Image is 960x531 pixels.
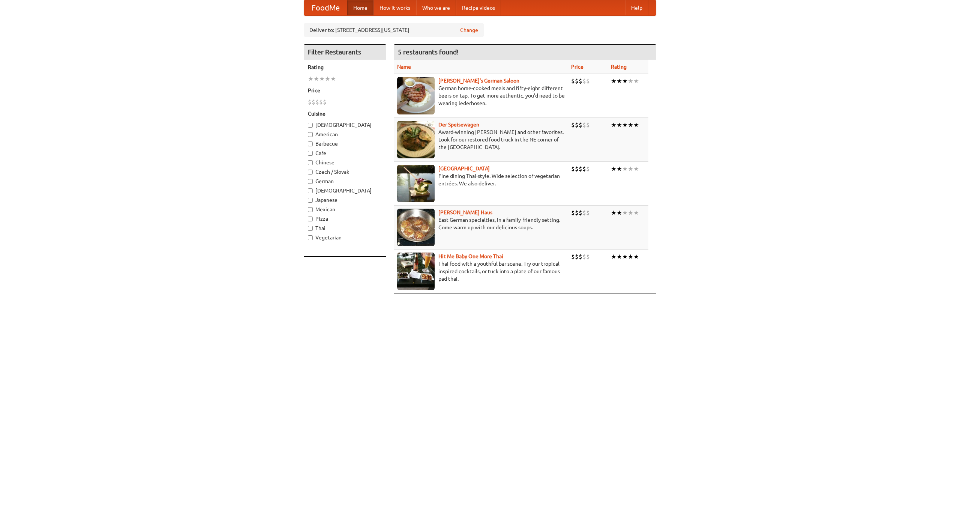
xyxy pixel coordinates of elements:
li: ★ [633,209,639,217]
li: ★ [611,209,616,217]
li: ★ [616,253,622,261]
li: $ [579,77,582,85]
li: ★ [628,121,633,129]
li: ★ [633,253,639,261]
label: [DEMOGRAPHIC_DATA] [308,121,382,129]
li: $ [582,209,586,217]
a: Name [397,64,411,70]
label: Mexican [308,206,382,213]
p: Award-winning [PERSON_NAME] and other favorites. Look for our restored food truck in the NE corne... [397,128,565,151]
li: ★ [313,75,319,83]
li: $ [579,165,582,173]
p: Thai food with a youthful bar scene. Try our tropical inspired cocktails, or tuck into a plate of... [397,260,565,283]
h5: Cuisine [308,110,382,117]
li: $ [308,98,312,106]
li: $ [582,165,586,173]
label: Cafe [308,149,382,157]
label: Thai [308,224,382,232]
li: ★ [616,121,622,129]
li: $ [571,165,575,173]
img: kohlhaus.jpg [397,209,435,246]
input: Thai [308,226,313,231]
li: ★ [633,77,639,85]
a: Change [460,26,478,34]
label: [DEMOGRAPHIC_DATA] [308,187,382,194]
li: $ [571,121,575,129]
label: Barbecue [308,140,382,147]
li: ★ [622,209,628,217]
img: satay.jpg [397,165,435,202]
p: East German specialties, in a family-friendly setting. Come warm up with our delicious soups. [397,216,565,231]
li: ★ [628,209,633,217]
li: ★ [622,77,628,85]
li: $ [582,121,586,129]
img: esthers.jpg [397,77,435,114]
li: $ [586,253,590,261]
li: $ [571,209,575,217]
a: Recipe videos [456,0,501,15]
a: Hit Me Baby One More Thai [438,253,503,259]
li: ★ [628,253,633,261]
input: Pizza [308,217,313,221]
li: $ [575,121,579,129]
label: Japanese [308,196,382,204]
li: $ [579,209,582,217]
li: $ [575,77,579,85]
li: ★ [611,121,616,129]
li: $ [586,77,590,85]
a: Price [571,64,583,70]
a: Der Speisewagen [438,122,479,128]
li: ★ [611,253,616,261]
li: ★ [325,75,330,83]
li: ★ [616,209,622,217]
a: [PERSON_NAME] Haus [438,209,492,215]
label: American [308,131,382,138]
a: Rating [611,64,627,70]
li: ★ [622,121,628,129]
input: Mexican [308,207,313,212]
label: Vegetarian [308,234,382,241]
li: ★ [633,121,639,129]
li: ★ [622,165,628,173]
li: $ [312,98,315,106]
h4: Filter Restaurants [304,45,386,60]
a: [GEOGRAPHIC_DATA] [438,165,490,171]
input: German [308,179,313,184]
label: Chinese [308,159,382,166]
img: babythai.jpg [397,253,435,290]
img: speisewagen.jpg [397,121,435,158]
input: Japanese [308,198,313,203]
li: ★ [628,165,633,173]
a: How it works [373,0,416,15]
input: [DEMOGRAPHIC_DATA] [308,123,313,128]
input: [DEMOGRAPHIC_DATA] [308,188,313,193]
a: Who we are [416,0,456,15]
li: $ [575,253,579,261]
h5: Rating [308,63,382,71]
li: ★ [628,77,633,85]
input: Chinese [308,160,313,165]
li: ★ [633,165,639,173]
p: Fine dining Thai-style. Wide selection of vegetarian entrées. We also deliver. [397,172,565,187]
li: ★ [319,75,325,83]
ng-pluralize: 5 restaurants found! [398,48,459,56]
h5: Price [308,87,382,94]
li: ★ [308,75,313,83]
input: Vegetarian [308,235,313,240]
input: Cafe [308,151,313,156]
li: $ [586,209,590,217]
label: Pizza [308,215,382,223]
input: Czech / Slovak [308,170,313,174]
li: $ [571,253,575,261]
li: $ [315,98,319,106]
li: $ [586,165,590,173]
label: German [308,178,382,185]
input: American [308,132,313,137]
li: $ [319,98,323,106]
li: $ [579,121,582,129]
a: [PERSON_NAME]'s German Saloon [438,78,519,84]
